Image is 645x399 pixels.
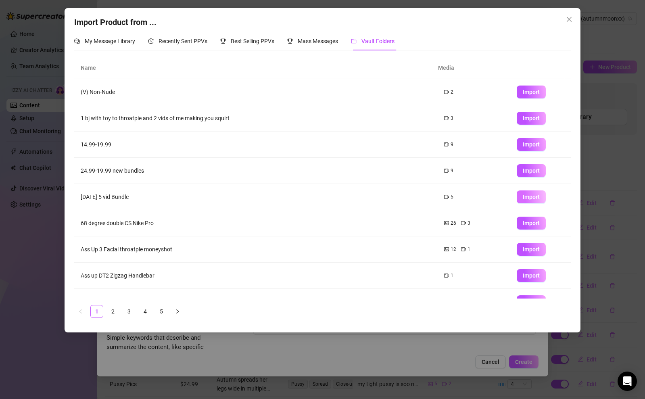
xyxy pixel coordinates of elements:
[451,246,456,253] span: 12
[155,305,167,318] a: 5
[171,305,184,318] button: right
[139,305,152,318] li: 4
[298,38,338,44] span: Mass Messages
[444,273,449,278] span: video-camera
[231,38,274,44] span: Best Selling PPVs
[106,305,119,318] li: 2
[451,167,453,175] span: 9
[517,138,546,151] button: Import
[444,247,449,252] span: picture
[444,194,449,199] span: video-camera
[517,190,546,203] button: Import
[107,305,119,318] a: 2
[148,38,154,44] span: history
[523,194,540,200] span: Import
[517,243,546,256] button: Import
[74,105,438,132] td: 1 bj with toy to throatpie and 2 vids of me making you squirt
[74,289,438,315] td: Black Mesh Deep Throatpie
[451,219,456,227] span: 26
[517,86,546,98] button: Import
[139,305,151,318] a: 4
[451,88,453,96] span: 2
[74,184,438,210] td: [DATE] 5 vid Bundle
[523,167,540,174] span: Import
[171,305,184,318] li: Next Page
[451,193,453,201] span: 5
[351,38,357,44] span: folder
[220,38,226,44] span: trophy
[468,219,470,227] span: 3
[74,132,438,158] td: 14.99-19.99
[74,305,87,318] button: left
[74,263,438,289] td: Ass up DT2 Zigzag Handlebar
[123,305,136,318] li: 3
[444,142,449,147] span: video-camera
[451,272,453,280] span: 1
[563,16,576,23] span: Close
[444,221,449,226] span: picture
[175,309,180,314] span: right
[563,13,576,26] button: Close
[461,247,466,252] span: video-camera
[90,305,103,318] li: 1
[618,372,637,391] div: Open Intercom Messenger
[159,38,207,44] span: Recently Sent PPVs
[74,305,87,318] li: Previous Page
[74,57,432,79] th: Name
[468,246,470,253] span: 1
[523,89,540,95] span: Import
[451,115,453,122] span: 3
[444,90,449,94] span: video-camera
[523,220,540,226] span: Import
[74,158,438,184] td: 24.99-19.99 new bundles
[523,246,540,253] span: Import
[468,298,470,306] span: 5
[123,305,135,318] a: 3
[74,79,438,105] td: (V) Non-Nude
[432,57,504,79] th: Media
[91,305,103,318] a: 1
[461,221,466,226] span: video-camera
[451,298,456,306] span: 20
[155,305,168,318] li: 5
[517,164,546,177] button: Import
[361,38,395,44] span: Vault Folders
[78,309,83,314] span: left
[74,38,80,44] span: comment
[566,16,572,23] span: close
[287,38,293,44] span: trophy
[523,141,540,148] span: Import
[517,269,546,282] button: Import
[74,210,438,236] td: 68 degree double CS Nike Pro
[523,115,540,121] span: Import
[517,217,546,230] button: Import
[517,295,546,308] button: Import
[74,236,438,263] td: Ass Up 3 Facial throatpie moneyshot
[85,38,135,44] span: My Message Library
[451,141,453,148] span: 9
[523,272,540,279] span: Import
[74,17,157,27] span: Import Product from ...
[444,116,449,121] span: video-camera
[444,168,449,173] span: video-camera
[517,112,546,125] button: Import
